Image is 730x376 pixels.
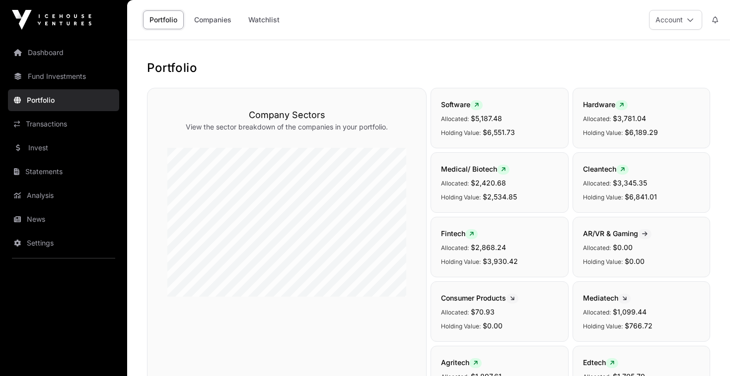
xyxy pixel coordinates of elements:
iframe: Chat Widget [680,328,730,376]
span: $2,420.68 [471,179,506,187]
p: View the sector breakdown of the companies in your portfolio. [167,122,406,132]
span: Agritech [441,358,482,367]
span: Edtech [583,358,618,367]
span: Allocated: [441,244,469,251]
a: Analysis [8,185,119,206]
span: Medical/ Biotech [441,165,510,173]
span: Allocated: [583,244,611,251]
span: $6,189.29 [625,128,658,136]
a: Portfolio [143,10,184,29]
h1: Portfolio [147,60,710,76]
span: Holding Value: [441,322,481,330]
span: Allocated: [583,115,611,123]
span: $1,099.44 [613,308,647,316]
span: $70.93 [471,308,495,316]
h3: Company Sectors [167,108,406,122]
a: Settings [8,232,119,254]
span: $0.00 [483,321,503,330]
span: $2,534.85 [483,192,517,201]
span: Allocated: [441,309,469,316]
span: Holding Value: [583,322,623,330]
span: AR/VR & Gaming [583,229,652,238]
span: Holding Value: [583,258,623,265]
span: Allocated: [441,180,469,187]
span: Mediatech [583,294,631,302]
span: Holding Value: [441,193,481,201]
a: Dashboard [8,42,119,63]
span: $2,868.24 [471,243,506,251]
span: Software [441,100,483,109]
span: Cleantech [583,165,629,173]
a: Fund Investments [8,65,119,87]
span: Allocated: [441,115,469,123]
span: Allocated: [583,180,611,187]
span: $0.00 [625,257,645,265]
span: $3,781.04 [613,114,646,123]
span: Holding Value: [441,258,481,265]
span: $3,930.42 [483,257,518,265]
span: Fintech [441,229,478,238]
span: $0.00 [613,243,633,251]
img: Icehouse Ventures Logo [12,10,91,30]
span: Allocated: [583,309,611,316]
a: Portfolio [8,89,119,111]
a: Transactions [8,113,119,135]
span: Hardware [583,100,628,109]
a: Invest [8,137,119,159]
span: $766.72 [625,321,653,330]
span: $6,551.73 [483,128,515,136]
a: Companies [188,10,238,29]
span: Holding Value: [441,129,481,136]
span: $5,187.48 [471,114,502,123]
span: Holding Value: [583,193,623,201]
button: Account [649,10,702,30]
a: Watchlist [242,10,286,29]
a: Statements [8,161,119,183]
a: News [8,208,119,230]
span: Consumer Products [441,294,518,302]
span: $6,841.01 [625,192,657,201]
span: Holding Value: [583,129,623,136]
span: $3,345.35 [613,179,647,187]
